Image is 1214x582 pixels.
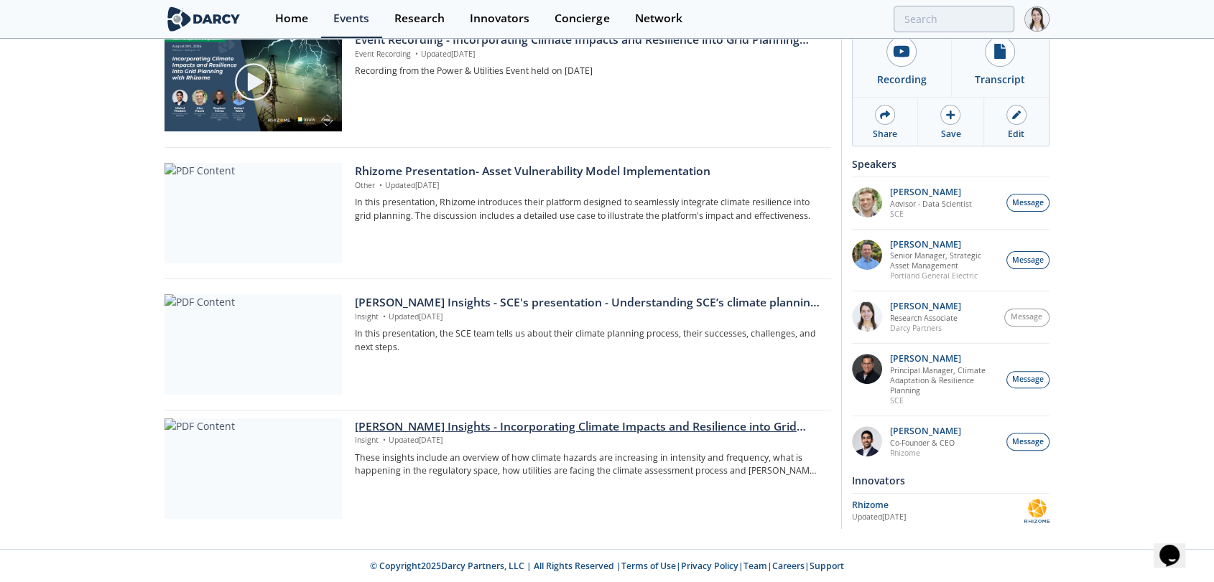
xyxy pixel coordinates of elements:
[1004,309,1050,327] button: Message
[852,468,1049,493] div: Innovators
[1006,251,1049,269] button: Message
[852,187,882,217] img: 108bd4e7-b4bb-444d-a0cf-ed76818529e4
[852,426,882,456] img: 0c302eaf-3337-46b6-be5f-577d1fa1bd56
[355,32,821,49] div: Event Recording - Incorporating Climate Impacts and Resilience into Grid Planning with Rhizome
[873,128,897,141] div: Share
[165,294,831,395] a: PDF Content [PERSON_NAME] Insights - SCE's presentation - Understanding SCE’s climate planning pr...
[165,32,342,131] img: Video Content
[75,560,1139,573] p: © Copyright 2025 Darcy Partners, LLC | All Rights Reserved | | | | |
[1006,371,1049,389] button: Message
[890,301,961,311] p: [PERSON_NAME]
[355,311,821,323] p: Insight Updated [DATE]
[355,163,821,180] div: Rhizome Presentation- Asset Vulnerability Model Implementation
[890,354,999,364] p: [PERSON_NAME]
[1006,433,1049,451] button: Message
[890,323,961,333] p: Darcy Partners
[1011,311,1042,323] span: Message
[852,240,882,270] img: c69ef178-65ca-40a0-9638-fbb1307f9a7b
[681,560,738,572] a: Privacy Policy
[1024,499,1049,524] img: Rhizome
[1012,255,1044,266] span: Message
[890,199,972,209] p: Advisor - Data Scientist
[890,448,961,458] p: Rhizome
[853,22,951,97] a: Recording
[975,72,1025,87] div: Transcript
[951,22,1049,97] a: Transcript
[890,313,961,323] p: Research Associate
[890,209,972,219] p: SCE
[890,250,999,271] p: Senior Manager, Strategic Asset Management
[355,65,821,78] p: Recording from the Power & Utilities Event held on [DATE]
[355,180,821,192] p: Other Updated [DATE]
[233,62,274,102] img: play-chapters-gray.svg
[890,438,961,448] p: Co-Founder & CEO
[355,327,821,354] p: In this presentation, the SCE team tells us about their climate planning process, their successes...
[852,301,882,332] img: qdh7Er9pRiGqDWE5eNkh
[381,311,389,321] span: •
[890,365,999,395] p: Principal Manager, Climate Adaptation & Resilience Planning
[852,354,882,384] img: ca52f6ed-8ac3-4c6e-9c06-e52061c48e16
[1024,6,1049,32] img: Profile
[810,560,844,572] a: Support
[470,13,529,24] div: Innovators
[852,512,1024,523] div: Updated [DATE]
[165,163,831,263] a: PDF Content Rhizome Presentation- Asset Vulnerability Model Implementation Other •Updated[DATE] I...
[394,13,445,24] div: Research
[275,13,308,24] div: Home
[355,294,821,311] div: [PERSON_NAME] Insights - SCE's presentation - Understanding SCE’s climate planning processes
[890,395,999,405] p: SCE
[355,451,821,478] p: These insights include an overview of how climate hazards are increasing in intensity and frequen...
[1012,374,1044,385] span: Message
[890,187,972,197] p: [PERSON_NAME]
[1012,436,1044,448] span: Message
[165,6,243,32] img: logo-wide.svg
[890,426,961,436] p: [PERSON_NAME]
[355,435,821,446] p: Insight Updated [DATE]
[381,435,389,445] span: •
[877,72,927,87] div: Recording
[555,13,609,24] div: Concierge
[890,240,999,250] p: [PERSON_NAME]
[852,151,1049,177] div: Speakers
[852,499,1049,524] a: Rhizome Updated[DATE] Rhizome
[1006,194,1049,212] button: Message
[634,13,682,24] div: Network
[413,49,421,59] span: •
[852,499,1024,512] div: Rhizome
[772,560,805,572] a: Careers
[984,98,1049,146] a: Edit
[333,13,369,24] div: Events
[621,560,676,572] a: Terms of Use
[165,32,831,132] a: Video Content Event Recording - Incorporating Climate Impacts and Resilience into Grid Planning w...
[940,128,960,141] div: Save
[1154,525,1200,568] iframe: chat widget
[165,418,831,519] a: PDF Content [PERSON_NAME] Insights - Incorporating Climate Impacts and Resilience into Grid Plann...
[355,196,821,222] p: In this presentation, Rhizome introduces their platform designed to seamlessly integrate climate ...
[355,418,821,436] div: [PERSON_NAME] Insights - Incorporating Climate Impacts and Resilience into Grid Planning
[377,180,385,190] span: •
[890,271,999,281] p: Portland General Electric
[1012,197,1044,209] span: Message
[743,560,767,572] a: Team
[355,49,821,60] p: Event Recording Updated [DATE]
[1008,128,1024,141] div: Edit
[894,6,1014,32] input: Advanced Search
